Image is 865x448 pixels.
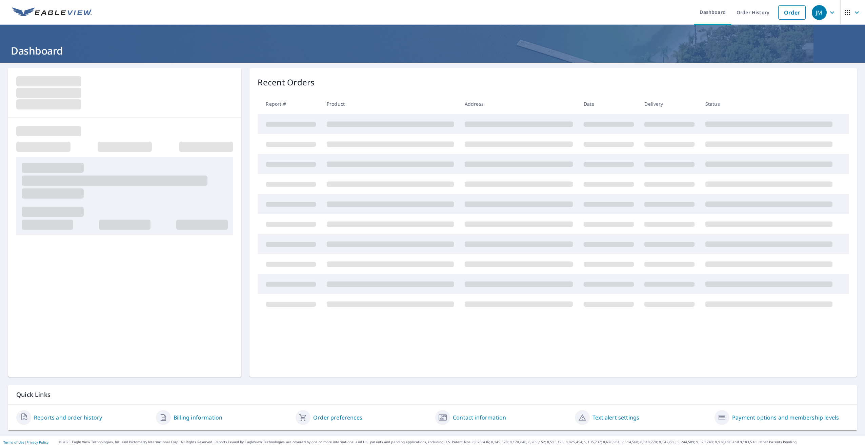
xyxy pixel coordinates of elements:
[459,94,578,114] th: Address
[59,440,862,445] p: © 2025 Eagle View Technologies, Inc. and Pictometry International Corp. All Rights Reserved. Repo...
[12,7,92,18] img: EV Logo
[778,5,806,20] a: Order
[26,440,48,445] a: Privacy Policy
[258,76,315,88] p: Recent Orders
[812,5,827,20] div: JM
[258,94,321,114] th: Report #
[8,44,857,58] h1: Dashboard
[453,413,506,422] a: Contact information
[16,390,849,399] p: Quick Links
[578,94,639,114] th: Date
[592,413,639,422] a: Text alert settings
[3,440,24,445] a: Terms of Use
[313,413,362,422] a: Order preferences
[700,94,838,114] th: Status
[3,440,48,444] p: |
[732,413,839,422] a: Payment options and membership levels
[34,413,102,422] a: Reports and order history
[174,413,222,422] a: Billing information
[639,94,700,114] th: Delivery
[321,94,459,114] th: Product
